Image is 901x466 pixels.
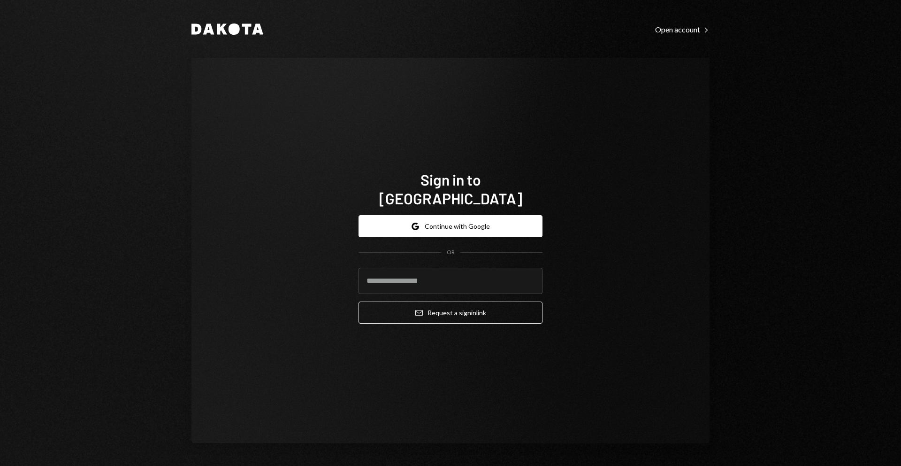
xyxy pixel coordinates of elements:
h1: Sign in to [GEOGRAPHIC_DATA] [359,170,542,208]
button: Request a signinlink [359,302,542,324]
button: Continue with Google [359,215,542,237]
div: OR [447,249,455,256]
a: Open account [655,24,710,34]
div: Open account [655,25,710,34]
